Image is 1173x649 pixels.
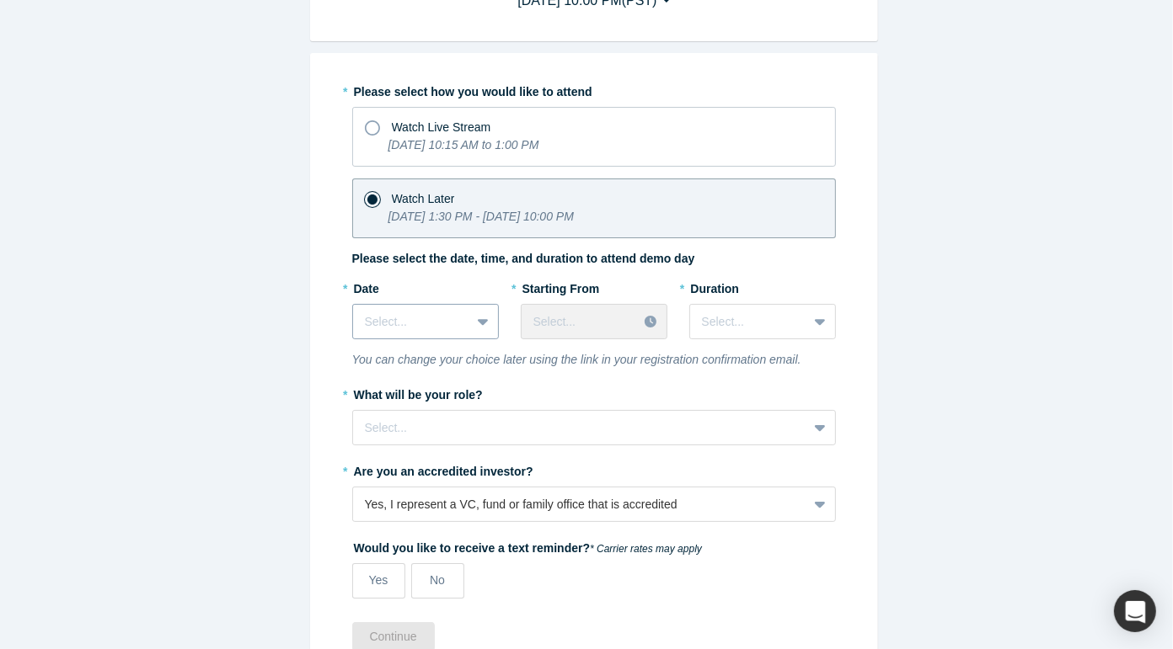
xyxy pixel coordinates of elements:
i: [DATE] 1:30 PM - [DATE] 10:00 PM [388,210,574,223]
label: What will be your role? [352,380,836,404]
div: Yes, I represent a VC, fund or family office that is accredited [365,496,795,513]
label: Please select the date, time, and duration to attend demo day [352,250,695,268]
em: * Carrier rates may apply [590,543,702,555]
label: Starting From [521,274,600,298]
span: Watch Live Stream [392,120,491,134]
span: Watch Later [392,192,455,205]
label: Date [352,274,499,298]
span: No [430,573,445,587]
label: Would you like to receive a text reminder? [352,534,836,557]
label: Are you an accredited investor? [352,457,836,481]
i: [DATE] 10:15 AM to 1:00 PM [388,138,539,152]
i: You can change your choice later using the link in your registration confirmation email. [352,353,801,366]
label: Duration [689,274,836,298]
label: Please select how you would like to attend [352,77,836,101]
span: Yes [369,573,388,587]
